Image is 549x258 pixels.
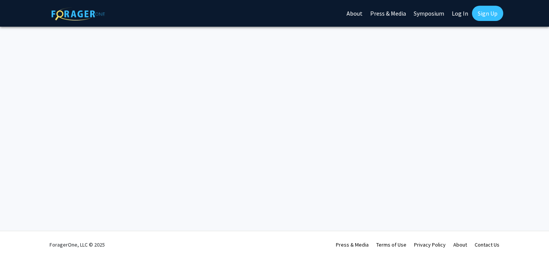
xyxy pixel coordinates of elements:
a: About [453,241,467,248]
img: ForagerOne Logo [51,7,105,21]
div: ForagerOne, LLC © 2025 [50,231,105,258]
a: Privacy Policy [414,241,446,248]
a: Sign Up [472,6,503,21]
a: Press & Media [336,241,369,248]
a: Terms of Use [376,241,406,248]
a: Contact Us [475,241,499,248]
